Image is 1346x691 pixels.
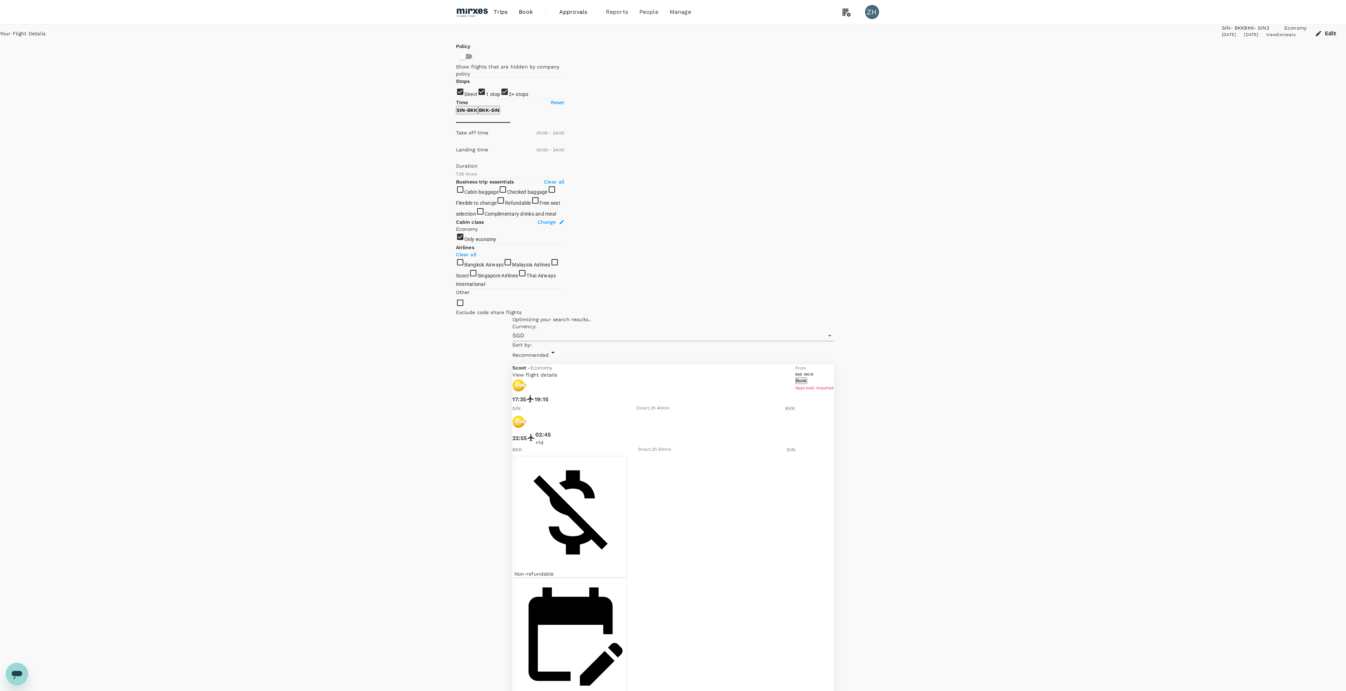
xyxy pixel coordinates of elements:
span: Manage [670,8,691,16]
div: ZH [865,5,879,19]
span: People [639,8,658,16]
img: Mirxes Holding Pte Ltd [456,4,488,20]
iframe: Button to launch messaging window [6,663,28,685]
span: Trips [494,8,507,16]
span: Reports [606,8,628,16]
span: Book [519,8,533,16]
span: Approvals [559,8,595,16]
